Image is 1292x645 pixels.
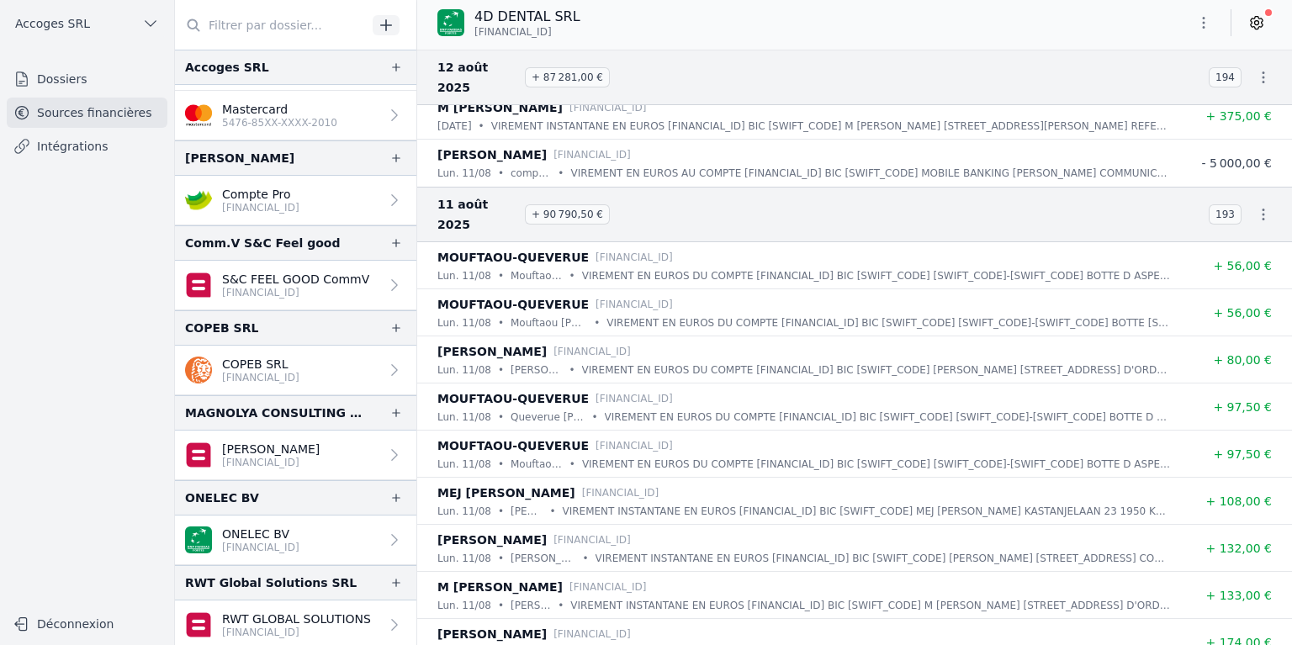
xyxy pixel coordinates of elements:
span: + 132,00 € [1205,542,1272,555]
div: [PERSON_NAME] [185,148,294,168]
p: Compte Pro [222,186,299,203]
p: lun. 11/08 [437,267,491,284]
span: + 97,50 € [1213,447,1272,461]
div: ONELEC BV [185,488,259,508]
p: VIREMENT EN EUROS DU COMPTE [FINANCIAL_ID] BIC [SWIFT_CODE] [SWIFT_CODE]-[SWIFT_CODE] BOTTE D ASP... [605,409,1171,426]
div: • [498,597,504,614]
input: Filtrer par dossier... [175,10,367,40]
img: crelan.png [185,187,212,214]
div: • [569,362,575,378]
p: VIREMENT INSTANTANE EN EUROS [FINANCIAL_ID] BIC [SWIFT_CODE] M [PERSON_NAME] [STREET_ADDRESS][PER... [491,118,1171,135]
a: [PERSON_NAME] [FINANCIAL_ID] [175,431,416,480]
p: M [PERSON_NAME] [437,577,563,597]
p: M [PERSON_NAME] [437,98,563,118]
img: belfius-1.png [185,441,212,468]
p: VIREMENT INSTANTANE EN EUROS [FINANCIAL_ID] BIC [SWIFT_CODE] M [PERSON_NAME] [STREET_ADDRESS] D'O... [570,597,1171,614]
img: belfius.png [185,611,212,638]
p: MOUFTAOU-QUEVERUE [437,436,589,456]
div: • [558,165,564,182]
div: • [498,165,504,182]
div: RWT Global Solutions SRL [185,573,357,593]
p: [FINANCIAL_ID] [222,626,371,639]
a: S&C FEEL GOOD CommV [FINANCIAL_ID] [175,261,416,310]
p: [FINANCIAL_ID] [596,390,673,407]
p: [PERSON_NAME] 08/08 [511,362,562,378]
p: lun. 11/08 [437,409,491,426]
p: lun. 11/08 [437,165,491,182]
img: belfius-1.png [185,272,212,299]
span: Accoges SRL [15,15,90,32]
p: lun. 11/08 [437,362,491,378]
span: 193 [1209,204,1242,225]
span: + 80,00 € [1213,353,1272,367]
p: [PERSON_NAME] [437,624,547,644]
p: [FINANCIAL_ID] [553,626,631,642]
span: + 56,00 € [1213,306,1272,320]
p: [FINANCIAL_ID] [596,249,673,266]
p: [FINANCIAL_ID] [553,146,631,163]
span: + 108,00 € [1205,494,1272,508]
p: lun. 11/08 [437,315,491,331]
p: Queverue [PERSON_NAME] [DATE] [511,409,585,426]
p: [PERSON_NAME] [437,341,547,362]
p: MEJ [PERSON_NAME] [437,483,575,503]
div: • [569,267,575,284]
span: - 5 000,00 € [1201,156,1272,170]
div: • [549,503,555,520]
div: • [592,409,598,426]
p: [PERSON_NAME] [511,503,543,520]
p: lun. 11/08 [437,550,491,567]
div: Accoges SRL [185,57,269,77]
div: COPEB SRL [185,318,258,338]
div: • [479,118,484,135]
span: 194 [1209,67,1242,87]
img: BNP_BE_BUSINESS_GEBABEBB.png [437,9,464,36]
p: VIREMENT EN EUROS DU COMPTE [FINANCIAL_ID] BIC [SWIFT_CODE] [PERSON_NAME] [STREET_ADDRESS] D'ORDR... [582,362,1172,378]
div: • [498,267,504,284]
a: Sources financières [7,98,167,128]
div: • [498,315,504,331]
p: VIREMENT EN EUROS DU COMPTE [FINANCIAL_ID] BIC [SWIFT_CODE] [SWIFT_CODE]-[SWIFT_CODE] BOTTE D ASP... [582,456,1171,473]
div: • [498,362,504,378]
span: 12 août 2025 [437,57,518,98]
img: imageedit_2_6530439554.png [185,102,212,129]
span: + 375,00 € [1205,109,1272,123]
span: + 97,50 € [1213,400,1272,414]
p: MOUFTAOU-QUEVERUE [437,247,589,267]
p: ONELEC BV [222,526,299,542]
a: Dossiers [7,64,167,94]
p: [PERSON_NAME] [437,145,547,165]
p: 5476-85XX-XXXX-2010 [222,116,337,130]
p: VIREMENT EN EUROS DU COMPTE [FINANCIAL_ID] BIC [SWIFT_CODE] [SWIFT_CODE]-[SWIFT_CODE] BOTTE D ASP... [582,267,1171,284]
p: VIREMENT INSTANTANE EN EUROS [FINANCIAL_ID] BIC [SWIFT_CODE] MEJ [PERSON_NAME] KASTANJELAAN 23 19... [562,503,1171,520]
p: [PERSON_NAME] [511,597,551,614]
span: [FINANCIAL_ID] [474,25,552,39]
button: Déconnexion [7,611,167,637]
p: [FINANCIAL_ID] [222,541,299,554]
div: Comm.V S&C Feel good [185,233,340,253]
p: 4D DENTAL SRL [474,7,580,27]
p: COPEB SRL [222,356,299,373]
p: lun. 11/08 [437,503,491,520]
p: MOUFTAOU-QUEVERUE [437,294,589,315]
span: + 56,00 € [1213,259,1272,272]
p: Mouftaou [PERSON_NAME] [DATE] [511,315,587,331]
p: [FINANCIAL_ID] [596,296,673,313]
p: [FINANCIAL_ID] [222,201,299,214]
p: RWT GLOBAL SOLUTIONS [222,611,371,627]
p: VIREMENT INSTANTANE EN EUROS [FINANCIAL_ID] BIC [SWIFT_CODE] [PERSON_NAME] [STREET_ADDRESS] COMMU... [596,550,1171,567]
div: • [569,456,575,473]
a: ONELEC BV [FINANCIAL_ID] [175,515,416,565]
p: [FINANCIAL_ID] [222,286,369,299]
p: Mouftaou Yemi [DATE] [511,456,563,473]
p: Mouftaou Tess [DATE] [511,267,563,284]
p: [FINANCIAL_ID] [569,579,647,595]
a: Mastercard 5476-85XX-XXXX-2010 [175,91,416,140]
span: + 87 281,00 € [525,67,610,87]
p: lun. 11/08 [437,597,491,614]
div: • [498,409,504,426]
div: • [594,315,600,331]
p: [FINANCIAL_ID] [553,343,631,360]
a: Compte Pro [FINANCIAL_ID] [175,176,416,225]
p: lun. 11/08 [437,456,491,473]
